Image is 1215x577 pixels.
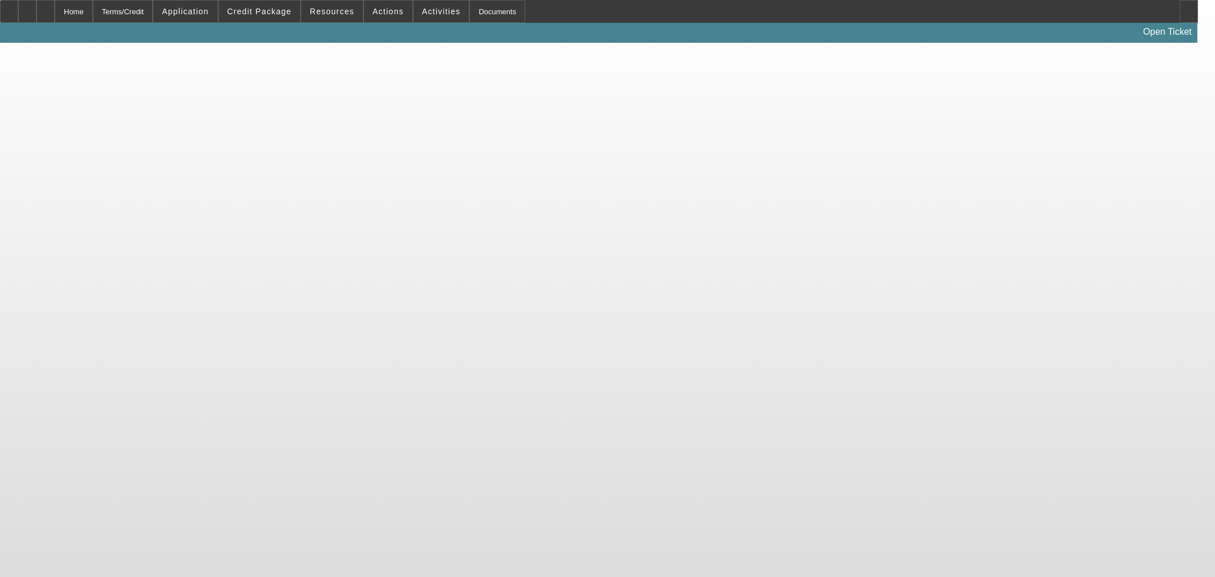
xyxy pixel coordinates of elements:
button: Actions [364,1,412,22]
span: Resources [310,7,354,16]
span: Application [162,7,208,16]
button: Resources [301,1,363,22]
button: Activities [414,1,469,22]
span: Activities [422,7,461,16]
span: Actions [373,7,404,16]
button: Application [153,1,217,22]
span: Credit Package [227,7,292,16]
a: Open Ticket [1139,22,1196,42]
button: Credit Package [219,1,300,22]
